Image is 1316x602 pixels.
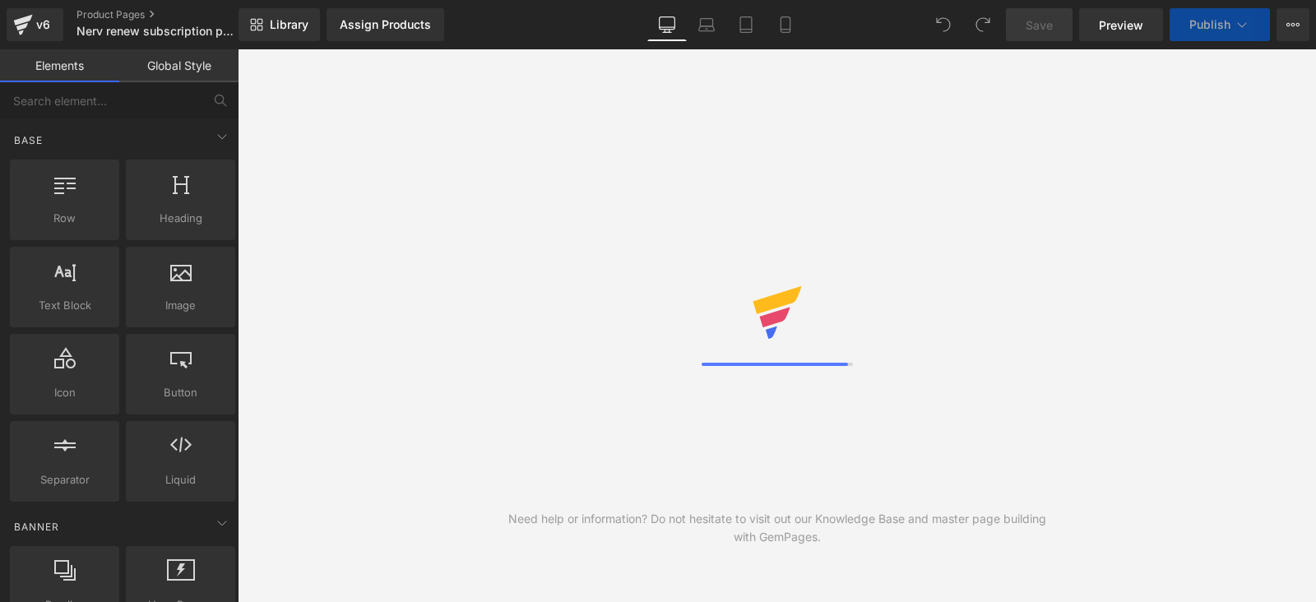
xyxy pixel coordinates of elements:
span: Row [15,210,114,227]
span: Save [1026,16,1053,34]
div: Need help or information? Do not hesitate to visit out our Knowledge Base and master page buildin... [507,510,1047,546]
a: Mobile [766,8,805,41]
a: v6 [7,8,63,41]
span: Heading [131,210,230,227]
span: Publish [1189,18,1230,31]
span: Library [270,17,308,32]
a: Global Style [119,49,239,82]
button: Undo [927,8,960,41]
span: Nerv renew subscription product [76,25,234,38]
a: Desktop [647,8,687,41]
button: Publish [1170,8,1270,41]
span: Button [131,384,230,401]
span: Base [12,132,44,148]
a: Tablet [726,8,766,41]
div: v6 [33,14,53,35]
span: Banner [12,519,61,535]
a: Preview [1079,8,1163,41]
div: Assign Products [340,18,431,31]
a: New Library [239,8,320,41]
span: Text Block [15,297,114,314]
button: More [1277,8,1309,41]
span: Separator [15,471,114,489]
a: Laptop [687,8,726,41]
span: Liquid [131,471,230,489]
a: Product Pages [76,8,266,21]
span: Image [131,297,230,314]
button: Redo [966,8,999,41]
span: Icon [15,384,114,401]
span: Preview [1099,16,1143,34]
